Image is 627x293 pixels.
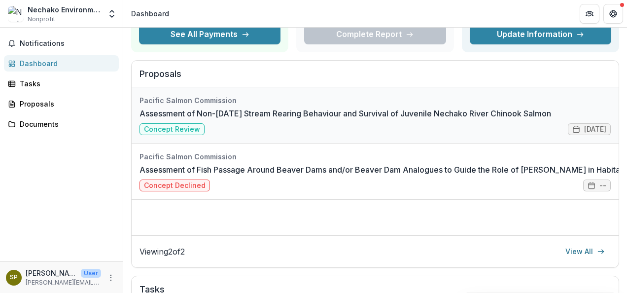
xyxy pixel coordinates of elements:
[28,15,55,24] span: Nonprofit
[20,78,111,89] div: Tasks
[81,269,101,278] p: User
[4,75,119,92] a: Tasks
[127,6,173,21] nav: breadcrumb
[105,272,117,284] button: More
[20,39,115,48] span: Notifications
[470,25,611,44] a: Update Information
[10,274,18,281] div: Stewart Pearce
[559,244,611,259] a: View All
[105,4,119,24] button: Open entity switcher
[131,8,169,19] div: Dashboard
[139,108,551,119] a: Assessment of Non-[DATE] Stream Rearing Behaviour and Survival of Juvenile Nechako River Chinook ...
[20,119,111,129] div: Documents
[4,36,119,51] button: Notifications
[26,278,101,287] p: [PERSON_NAME][EMAIL_ADDRESS][PERSON_NAME][DOMAIN_NAME]
[603,4,623,24] button: Get Help
[20,99,111,109] div: Proposals
[20,58,111,69] div: Dashboard
[139,25,280,44] button: See All Payments
[4,96,119,112] a: Proposals
[4,116,119,132] a: Documents
[26,268,77,278] p: [PERSON_NAME]
[139,69,611,87] h2: Proposals
[4,55,119,72] a: Dashboard
[28,4,101,15] div: Nechako Environment and Water Stewardship Society
[139,246,185,257] p: Viewing 2 of 2
[580,4,599,24] button: Partners
[8,6,24,22] img: Nechako Environment and Water Stewardship Society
